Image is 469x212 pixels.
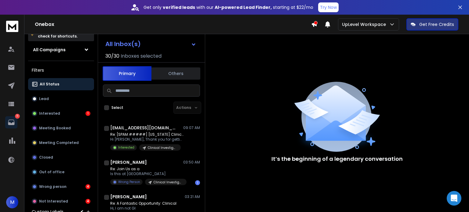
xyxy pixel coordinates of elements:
button: All Status [28,78,94,90]
h1: All Inbox(s) [105,41,141,47]
p: Clinical Investigator - [MEDICAL_DATA] Oncology (MA-1117) [148,146,177,150]
p: Interested [39,111,60,116]
button: Closed [28,151,94,163]
p: Out of office [39,170,64,174]
div: 4 [85,184,90,189]
button: Primary [103,66,151,81]
p: Lead [39,96,49,101]
p: Re: A Fantastic Opportunity: Clinical [110,201,184,206]
p: Interested [118,145,134,150]
button: All Campaigns [28,44,94,56]
p: UpLevel Workspace [342,21,388,27]
img: logo [6,21,18,32]
p: Hi, I am not GI [110,206,184,211]
strong: AI-powered Lead Finder, [215,4,272,10]
p: Re: [SPAM:#####] [US_STATE] Clinical Investigator [110,132,184,137]
span: 30 / 30 [105,52,119,60]
p: Not Interested [39,199,68,204]
div: Open Intercom Messenger [447,191,461,206]
p: 03:21 AM [185,194,200,199]
button: M [6,196,18,208]
p: 09:07 AM [183,125,200,130]
p: All Status [40,82,59,87]
p: Meeting Completed [39,140,79,145]
button: Others [151,67,200,80]
h3: Filters [28,66,94,74]
h3: Inboxes selected [121,52,162,60]
p: Is this at [GEOGRAPHIC_DATA] [110,171,184,176]
p: It’s the beginning of a legendary conversation [271,155,403,163]
a: 11 [5,116,17,128]
button: Try Now [318,2,339,12]
h1: [PERSON_NAME] [110,194,147,200]
button: Not Interested4 [28,195,94,207]
p: Re: Join Us as a [110,167,184,171]
p: Hi [PERSON_NAME], Thank you for getting [110,137,184,142]
button: Lead [28,93,94,105]
h1: [PERSON_NAME] [110,159,147,165]
p: Clinical Investigator - [MEDICAL_DATA] Oncology (MA-1117) [154,180,183,185]
div: 1 [85,111,90,116]
p: Try Now [320,4,337,10]
p: Meeting Booked [39,126,71,131]
div: 4 [85,199,90,204]
strong: verified leads [163,4,195,10]
p: Get only with our starting at $22/mo [144,4,313,10]
button: All Inbox(s) [100,38,201,50]
p: Wrong Person [118,180,140,184]
button: Wrong person4 [28,181,94,193]
div: 1 [195,180,200,185]
p: 03:50 AM [183,160,200,165]
button: Interested1 [28,107,94,120]
h1: [EMAIL_ADDRESS][DOMAIN_NAME] [110,125,177,131]
p: 11 [15,114,20,119]
h1: All Campaigns [33,47,66,53]
label: Select [111,105,123,110]
p: Wrong person [39,184,67,189]
button: Meeting Completed [28,137,94,149]
button: Get Free Credits [406,18,458,31]
p: Get Free Credits [419,21,454,27]
p: Closed [39,155,53,160]
button: Out of office [28,166,94,178]
button: Meeting Booked [28,122,94,134]
h1: Onebox [35,21,311,28]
